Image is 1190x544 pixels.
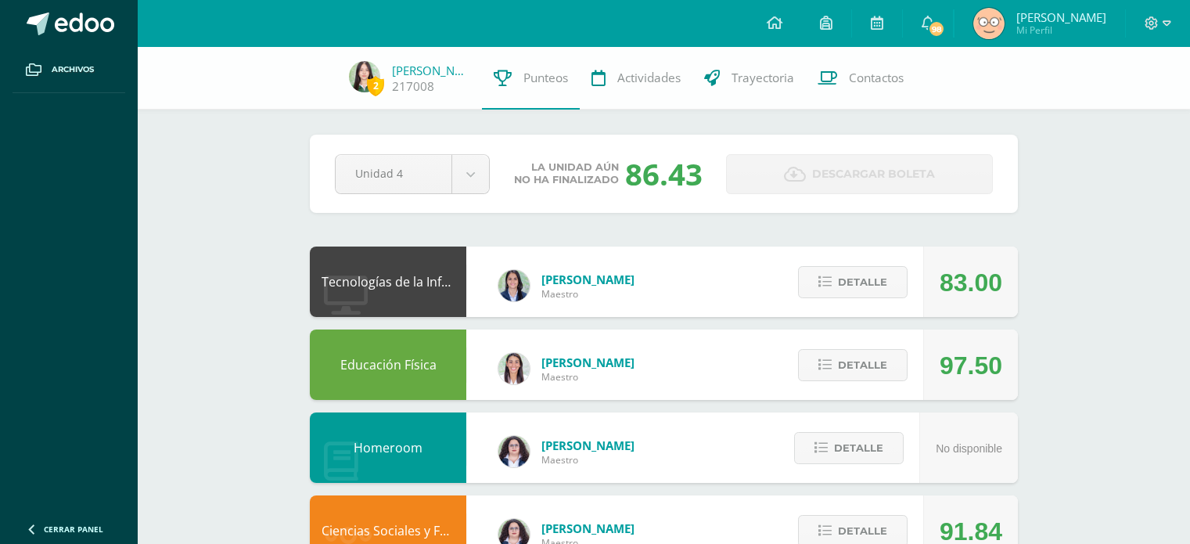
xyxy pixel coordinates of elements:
a: Archivos [13,47,125,93]
span: [PERSON_NAME] [541,521,635,536]
button: Detalle [798,349,908,381]
img: 7489ccb779e23ff9f2c3e89c21f82ed0.png [498,270,530,301]
span: 2 [367,76,384,95]
span: Cerrar panel [44,524,103,535]
a: Actividades [580,47,692,110]
span: [PERSON_NAME] [541,272,635,287]
div: 86.43 [625,153,703,194]
a: Unidad 4 [336,155,489,193]
span: Mi Perfil [1016,23,1106,37]
span: Punteos [523,70,568,86]
span: Detalle [838,351,887,380]
div: 97.50 [940,330,1002,401]
button: Detalle [798,266,908,298]
a: Punteos [482,47,580,110]
span: Maestro [541,453,635,467]
span: 98 [928,20,945,38]
div: Educación Física [310,330,466,400]
img: ba02aa29de7e60e5f6614f4096ff8928.png [498,436,530,467]
img: 68dbb99899dc55733cac1a14d9d2f825.png [498,353,530,384]
a: Contactos [806,47,915,110]
span: Unidad 4 [355,155,432,192]
a: [PERSON_NAME] [392,63,470,78]
button: Detalle [794,432,904,464]
span: Detalle [834,434,883,463]
a: Trayectoria [692,47,806,110]
span: Detalle [838,268,887,297]
span: Contactos [849,70,904,86]
span: Maestro [541,287,635,301]
span: [PERSON_NAME] [541,438,635,453]
a: 217008 [392,78,434,95]
span: La unidad aún no ha finalizado [514,161,619,186]
div: Tecnologías de la Información y Comunicación: Computación [310,247,466,317]
div: Homeroom [310,413,466,483]
span: Descargar boleta [812,155,935,193]
img: 8c1a34b3b9342903322ec75c6fc362cc.png [349,61,380,92]
div: 83.00 [940,247,1002,318]
span: Maestro [541,370,635,384]
span: Archivos [52,63,94,76]
span: [PERSON_NAME] [1016,9,1106,25]
span: No disponible [936,442,1002,455]
span: Trayectoria [732,70,794,86]
span: Actividades [617,70,681,86]
img: 534664ee60f520b42d8813f001d89cd9.png [973,8,1005,39]
span: [PERSON_NAME] [541,355,635,370]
